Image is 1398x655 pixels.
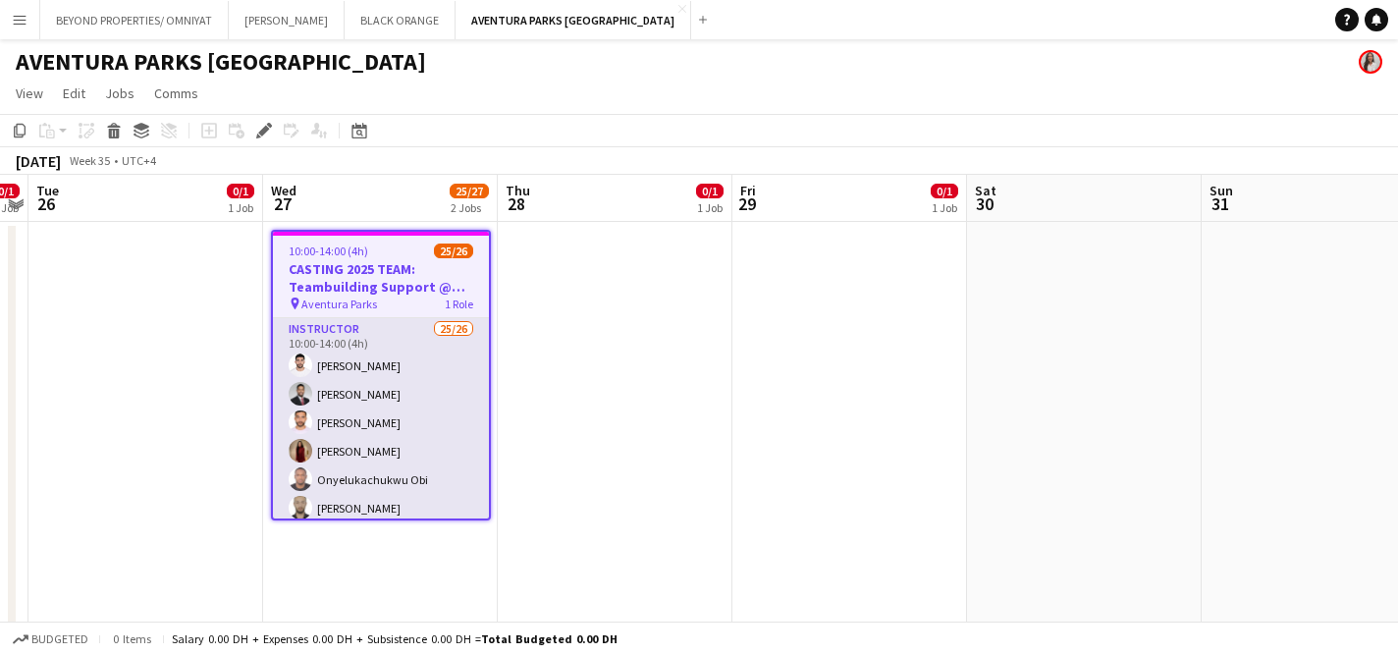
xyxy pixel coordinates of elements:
[1359,50,1382,74] app-user-avatar: Ines de Puybaudet
[63,84,85,102] span: Edit
[268,192,296,215] span: 27
[972,192,996,215] span: 30
[737,192,756,215] span: 29
[696,184,724,198] span: 0/1
[931,184,958,198] span: 0/1
[105,84,134,102] span: Jobs
[697,200,723,215] div: 1 Job
[1207,192,1233,215] span: 31
[456,1,691,39] button: AVENTURA PARKS [GEOGRAPHIC_DATA]
[1210,182,1233,199] span: Sun
[450,184,489,198] span: 25/27
[10,628,91,650] button: Budgeted
[434,244,473,258] span: 25/26
[55,81,93,106] a: Edit
[16,47,426,77] h1: AVENTURA PARKS [GEOGRAPHIC_DATA]
[31,632,88,646] span: Budgeted
[16,151,61,171] div: [DATE]
[229,1,345,39] button: [PERSON_NAME]
[975,182,996,199] span: Sat
[122,153,156,168] div: UTC+4
[740,182,756,199] span: Fri
[228,200,253,215] div: 1 Job
[271,230,491,520] app-job-card: 10:00-14:00 (4h)25/26CASTING 2025 TEAM: Teambuilding Support @ Aventura Parks Aventura Parks1 Rol...
[301,297,377,311] span: Aventura Parks
[33,192,59,215] span: 26
[345,1,456,39] button: BLACK ORANGE
[451,200,488,215] div: 2 Jobs
[146,81,206,106] a: Comms
[503,192,530,215] span: 28
[40,1,229,39] button: BEYOND PROPERTIES/ OMNIYAT
[16,84,43,102] span: View
[97,81,142,106] a: Jobs
[932,200,957,215] div: 1 Job
[289,244,368,258] span: 10:00-14:00 (4h)
[154,84,198,102] span: Comms
[65,153,114,168] span: Week 35
[481,631,618,646] span: Total Budgeted 0.00 DH
[445,297,473,311] span: 1 Role
[271,182,296,199] span: Wed
[108,631,155,646] span: 0 items
[8,81,51,106] a: View
[36,182,59,199] span: Tue
[227,184,254,198] span: 0/1
[273,260,489,296] h3: CASTING 2025 TEAM: Teambuilding Support @ Aventura Parks
[506,182,530,199] span: Thu
[172,631,618,646] div: Salary 0.00 DH + Expenses 0.00 DH + Subsistence 0.00 DH =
